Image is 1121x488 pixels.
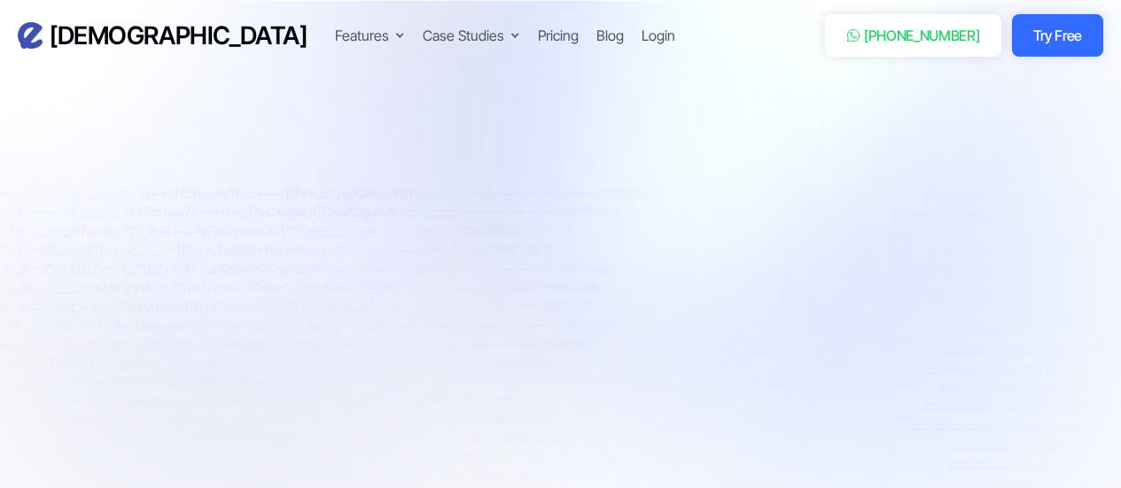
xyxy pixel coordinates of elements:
a: Pricing [538,25,579,46]
div: Case Studies [423,25,504,46]
div: [PHONE_NUMBER] [864,25,980,46]
div: Features [335,25,405,46]
a: Try Free [1012,14,1103,57]
div: Case Studies [423,25,520,46]
a: Blog [596,25,624,46]
h3: [DEMOGRAPHIC_DATA] [50,20,307,51]
a: home [18,20,307,51]
a: Login [642,25,675,46]
div: Features [335,25,389,46]
a: [PHONE_NUMBER] [825,14,1001,57]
